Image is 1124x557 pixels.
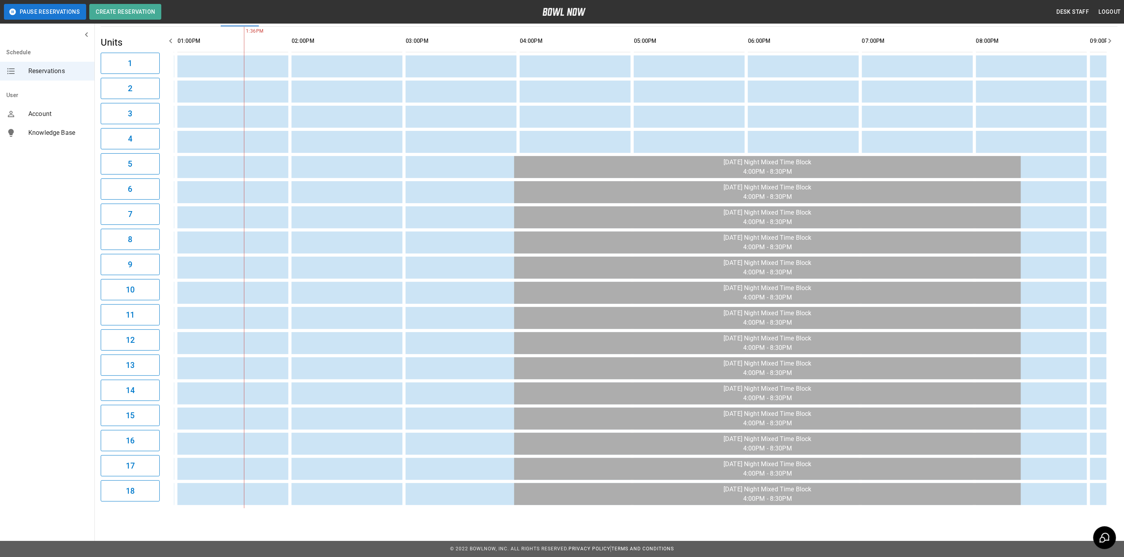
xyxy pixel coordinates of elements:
[101,254,160,275] button: 9
[1096,5,1124,19] button: Logout
[101,430,160,451] button: 16
[450,546,568,551] span: © 2022 BowlNow, Inc. All Rights Reserved.
[101,153,160,175] button: 5
[101,229,160,250] button: 8
[126,309,135,321] h6: 11
[128,57,132,70] h6: 1
[89,4,161,20] button: Create Reservation
[128,107,132,120] h6: 3
[101,380,160,401] button: 14
[126,434,135,447] h6: 16
[101,355,160,376] button: 13
[101,455,160,476] button: 17
[543,8,586,16] img: logo
[128,82,132,95] h6: 2
[101,204,160,225] button: 7
[28,109,88,119] span: Account
[128,158,132,170] h6: 5
[126,283,135,296] h6: 10
[126,334,135,346] h6: 12
[101,103,160,124] button: 3
[126,359,135,371] h6: 13
[126,409,135,422] h6: 15
[128,233,132,246] h6: 8
[126,460,135,472] h6: 17
[128,183,132,195] h6: 6
[128,258,132,271] h6: 9
[126,384,135,397] h6: 14
[101,329,160,351] button: 12
[128,208,132,221] h6: 7
[101,405,160,426] button: 15
[611,546,674,551] a: Terms and Conditions
[101,178,160,200] button: 6
[1054,5,1093,19] button: Desk Staff
[28,66,88,76] span: Reservations
[4,4,86,20] button: Pause Reservations
[101,128,160,149] button: 4
[101,78,160,99] button: 2
[101,480,160,502] button: 18
[101,304,160,325] button: 11
[568,546,610,551] a: Privacy Policy
[101,53,160,74] button: 1
[244,28,246,35] span: 1:36PM
[101,279,160,300] button: 10
[128,132,132,145] h6: 4
[126,485,135,497] h6: 18
[28,128,88,138] span: Knowledge Base
[101,36,160,49] h5: Units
